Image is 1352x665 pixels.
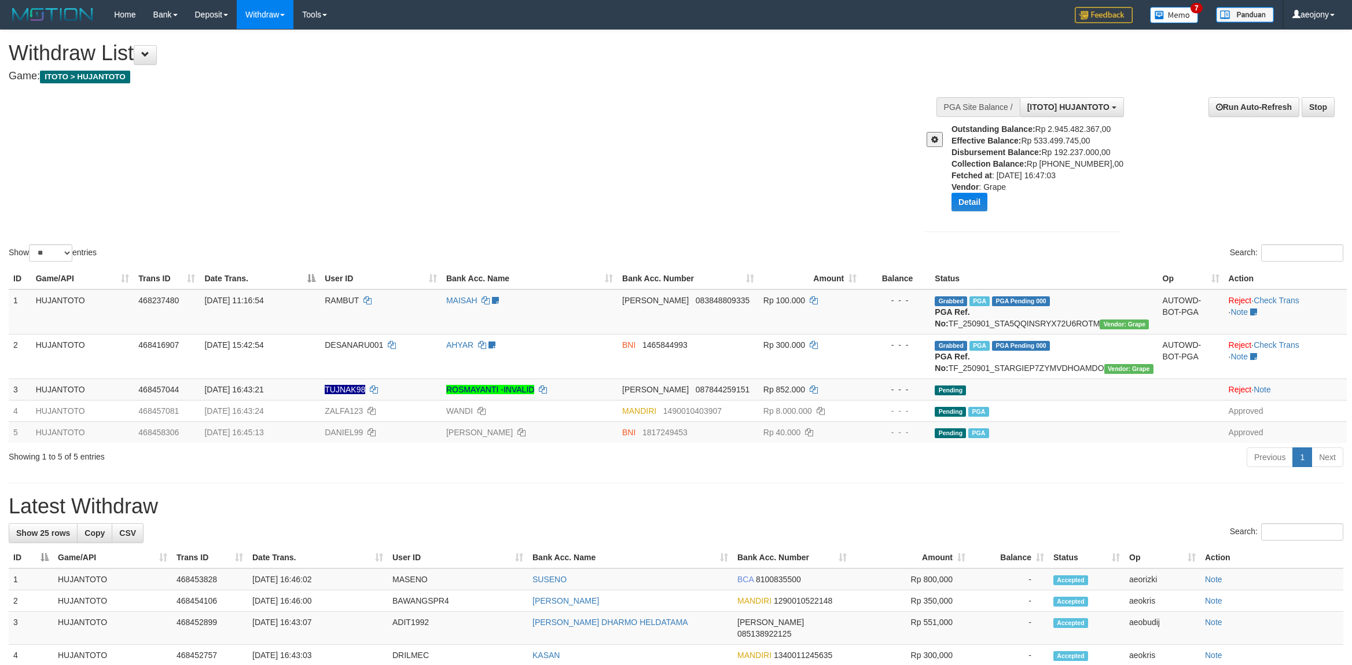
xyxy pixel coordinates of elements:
span: Marked by aeokris [968,407,989,417]
th: Game/API: activate to sort column ascending [53,547,172,568]
span: 7 [1191,3,1203,13]
span: Copy 1290010522148 to clipboard [774,596,832,605]
td: [DATE] 16:46:02 [248,568,388,590]
img: panduan.png [1216,7,1274,23]
a: [PERSON_NAME] [446,428,513,437]
td: HUJANTOTO [31,421,134,443]
img: MOTION_logo.png [9,6,97,23]
label: Show entries [9,244,97,262]
th: Amount: activate to sort column ascending [851,547,970,568]
span: Grabbed [935,296,967,306]
span: BNI [622,340,635,350]
td: [DATE] 16:43:07 [248,612,388,645]
img: Button%20Memo.svg [1150,7,1199,23]
th: Date Trans.: activate to sort column ascending [248,547,388,568]
h4: Game: [9,71,890,82]
th: Trans ID: activate to sort column ascending [172,547,248,568]
span: PGA Pending [992,296,1050,306]
div: - - - [866,295,925,306]
th: ID: activate to sort column descending [9,547,53,568]
span: Copy 1465844993 to clipboard [642,340,688,350]
th: Trans ID: activate to sort column ascending [134,268,200,289]
th: Op: activate to sort column ascending [1158,268,1224,289]
span: Rp 40.000 [763,428,801,437]
span: [DATE] 16:43:24 [204,406,263,416]
span: [PERSON_NAME] [737,618,804,627]
span: BNI [622,428,635,437]
span: Copy 1490010403907 to clipboard [663,406,722,416]
a: Reject [1229,340,1252,350]
span: Rp 8.000.000 [763,406,812,416]
div: - - - [866,384,925,395]
input: Search: [1261,244,1343,262]
td: · · [1224,289,1347,335]
label: Search: [1230,244,1343,262]
td: BAWANGSPR4 [388,590,528,612]
td: MASENO [388,568,528,590]
span: PGA Pending [992,341,1050,351]
a: Note [1254,385,1271,394]
td: 5 [9,421,31,443]
label: Search: [1230,523,1343,541]
td: Rp 551,000 [851,612,970,645]
span: Copy [84,528,105,538]
td: 468453828 [172,568,248,590]
td: AUTOWD-BOT-PGA [1158,334,1224,379]
td: 468454106 [172,590,248,612]
td: 4 [9,400,31,421]
a: Check Trans [1254,296,1299,305]
td: Rp 350,000 [851,590,970,612]
a: Note [1205,651,1222,660]
td: 1 [9,568,53,590]
span: [DATE] 16:45:13 [204,428,263,437]
td: 3 [9,612,53,645]
span: MANDIRI [622,406,656,416]
span: Nama rekening ada tanda titik/strip, harap diedit [325,385,365,394]
td: [DATE] 16:46:00 [248,590,388,612]
th: Status [930,268,1158,289]
b: PGA Ref. No: [935,352,969,373]
span: MANDIRI [737,596,771,605]
td: TF_250901_STARGIEP7ZYMVDHOAMDO [930,334,1158,379]
h1: Latest Withdraw [9,495,1343,518]
b: Outstanding Balance: [951,124,1035,134]
span: ITOTO > HUJANTOTO [40,71,130,83]
span: Rp 100.000 [763,296,805,305]
td: aeokris [1125,590,1200,612]
td: HUJANTOTO [31,334,134,379]
b: Collection Balance: [951,159,1027,168]
th: Bank Acc. Name: activate to sort column ascending [442,268,618,289]
a: SUSENO [532,575,567,584]
span: 468457081 [138,406,179,416]
th: Game/API: activate to sort column ascending [31,268,134,289]
span: Vendor URL: https://settle31.1velocity.biz [1100,319,1149,329]
td: · · [1224,334,1347,379]
td: 468452899 [172,612,248,645]
span: Pending [935,428,966,438]
span: DANIEL99 [325,428,363,437]
b: Effective Balance: [951,136,1022,145]
span: Marked by aeovivi [969,296,990,306]
span: ZALFA123 [325,406,363,416]
span: Copy 087844259151 to clipboard [696,385,750,394]
th: Balance: activate to sort column ascending [970,547,1049,568]
span: Copy 8100835500 to clipboard [756,575,801,584]
span: 468457044 [138,385,179,394]
th: Bank Acc. Number: activate to sort column ascending [618,268,759,289]
a: Note [1205,596,1222,605]
td: 1 [9,289,31,335]
td: - [970,568,1049,590]
span: Rp 852.000 [763,385,805,394]
a: ROSMAYANTI -INVALID [446,385,534,394]
h1: Withdraw List [9,42,890,65]
div: - - - [866,427,925,438]
span: 468458306 [138,428,179,437]
span: Marked by aeorizki [969,341,990,351]
span: RAMBUT [325,296,359,305]
span: [PERSON_NAME] [622,385,689,394]
td: HUJANTOTO [31,379,134,400]
select: Showentries [29,244,72,262]
b: Vendor [951,182,979,192]
td: Approved [1224,421,1347,443]
a: Note [1205,618,1222,627]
